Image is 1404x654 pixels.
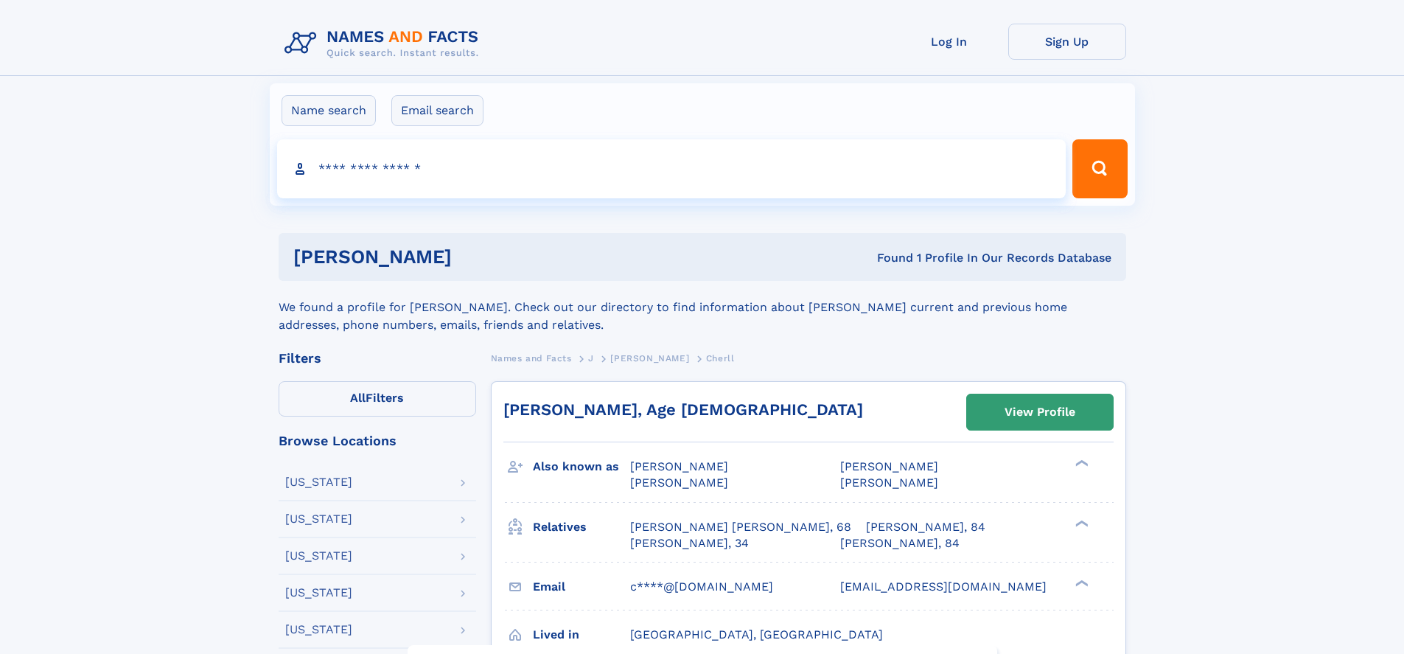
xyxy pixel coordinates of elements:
[967,394,1113,430] a: View Profile
[588,353,594,363] span: J
[840,535,960,552] a: [PERSON_NAME], 84
[279,24,491,63] img: Logo Names and Facts
[533,574,630,599] h3: Email
[840,476,938,490] span: [PERSON_NAME]
[279,434,476,448] div: Browse Locations
[1072,459,1089,468] div: ❯
[285,513,352,525] div: [US_STATE]
[350,391,366,405] span: All
[491,349,572,367] a: Names and Facts
[279,281,1126,334] div: We found a profile for [PERSON_NAME]. Check out our directory to find information about [PERSON_N...
[630,519,851,535] a: [PERSON_NAME] [PERSON_NAME], 68
[840,580,1047,594] span: [EMAIL_ADDRESS][DOMAIN_NAME]
[285,550,352,562] div: [US_STATE]
[391,95,483,126] label: Email search
[279,381,476,417] label: Filters
[610,349,689,367] a: [PERSON_NAME]
[285,476,352,488] div: [US_STATE]
[610,353,689,363] span: [PERSON_NAME]
[533,515,630,540] h3: Relatives
[840,459,938,473] span: [PERSON_NAME]
[630,627,883,641] span: [GEOGRAPHIC_DATA], [GEOGRAPHIC_DATA]
[630,459,728,473] span: [PERSON_NAME]
[279,352,476,365] div: Filters
[277,139,1066,198] input: search input
[1072,578,1089,588] div: ❯
[1072,518,1089,528] div: ❯
[1072,139,1127,198] button: Search Button
[630,535,749,552] a: [PERSON_NAME], 34
[503,400,863,419] a: [PERSON_NAME], Age [DEMOGRAPHIC_DATA]
[533,622,630,647] h3: Lived in
[706,353,735,363] span: Cherll
[293,248,665,266] h1: [PERSON_NAME]
[285,587,352,599] div: [US_STATE]
[866,519,985,535] a: [PERSON_NAME], 84
[285,624,352,636] div: [US_STATE]
[588,349,594,367] a: J
[1005,395,1075,429] div: View Profile
[282,95,376,126] label: Name search
[1008,24,1126,60] a: Sign Up
[664,250,1111,266] div: Found 1 Profile In Our Records Database
[630,476,728,490] span: [PERSON_NAME]
[890,24,1008,60] a: Log In
[533,454,630,479] h3: Also known as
